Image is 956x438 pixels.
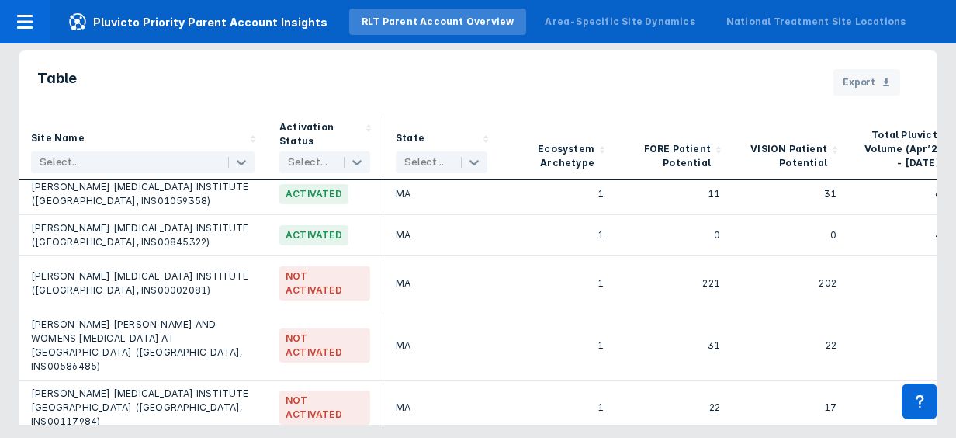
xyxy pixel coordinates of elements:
[861,318,953,374] div: _
[500,114,616,180] div: Sort
[512,318,604,374] div: 1
[396,131,424,148] div: State
[629,221,720,249] div: 0
[31,180,255,208] div: [PERSON_NAME] [MEDICAL_DATA] INSTITUTE ([GEOGRAPHIC_DATA], INS01059358)
[396,262,487,304] div: MA
[362,15,514,29] div: RLT Parent Account Overview
[383,114,500,180] div: Sort
[532,9,707,35] a: Area-Specific Site Dynamics
[861,128,944,170] div: Total Pluvicto Volume (Apr’22 - [DATE])
[629,262,720,304] div: 221
[745,221,836,249] div: 0
[833,69,900,96] button: Export
[31,262,255,304] div: [PERSON_NAME] [MEDICAL_DATA] INSTITUTE ([GEOGRAPHIC_DATA], INS00002081)
[19,114,267,180] div: Sort
[745,142,827,170] div: VISION Patient Potential
[545,15,694,29] div: Area-Specific Site Dynamics
[726,15,906,29] div: National Treatment Site Locations
[861,180,953,208] div: 665
[50,12,346,31] span: Pluvicto Priority Parent Account Insights
[349,9,526,35] a: RLT Parent Account Overview
[629,142,711,170] div: FORE Patient Potential
[37,69,77,96] h3: Table
[714,9,919,35] a: National Treatment Site Locations
[733,114,849,180] div: Sort
[745,318,836,374] div: 22
[745,180,836,208] div: 31
[629,180,720,208] div: 11
[279,120,361,148] div: Activation Status
[267,114,383,180] div: Sort
[512,142,594,170] div: Ecosystem Archetype
[861,387,953,429] div: _
[31,318,255,374] div: [PERSON_NAME] [PERSON_NAME] AND WOMENS [MEDICAL_DATA] AT [GEOGRAPHIC_DATA] ([GEOGRAPHIC_DATA], IN...
[279,225,348,245] span: Activated
[31,221,255,249] div: [PERSON_NAME] [MEDICAL_DATA] INSTITUTE ([GEOGRAPHIC_DATA], INS00845322)
[396,318,487,374] div: MA
[629,318,720,374] div: 31
[512,221,604,249] div: 1
[616,114,733,180] div: Sort
[396,180,487,208] div: MA
[512,180,604,208] div: 1
[279,391,370,425] span: Not Activated
[902,384,937,419] div: Contact Support
[745,387,836,429] div: 17
[31,387,255,429] div: [PERSON_NAME] [MEDICAL_DATA] INSTITUTE [GEOGRAPHIC_DATA] ([GEOGRAPHIC_DATA], INS00117984)
[512,387,604,429] div: 1
[843,75,875,89] span: Export
[279,328,370,363] span: Not Activated
[279,266,370,301] span: Not Activated
[396,221,487,249] div: MA
[861,262,953,304] div: _
[512,262,604,304] div: 1
[279,184,348,204] span: Activated
[629,387,720,429] div: 22
[861,221,953,249] div: 492
[745,262,836,304] div: 202
[31,131,85,148] div: Site Name
[396,387,487,429] div: MA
